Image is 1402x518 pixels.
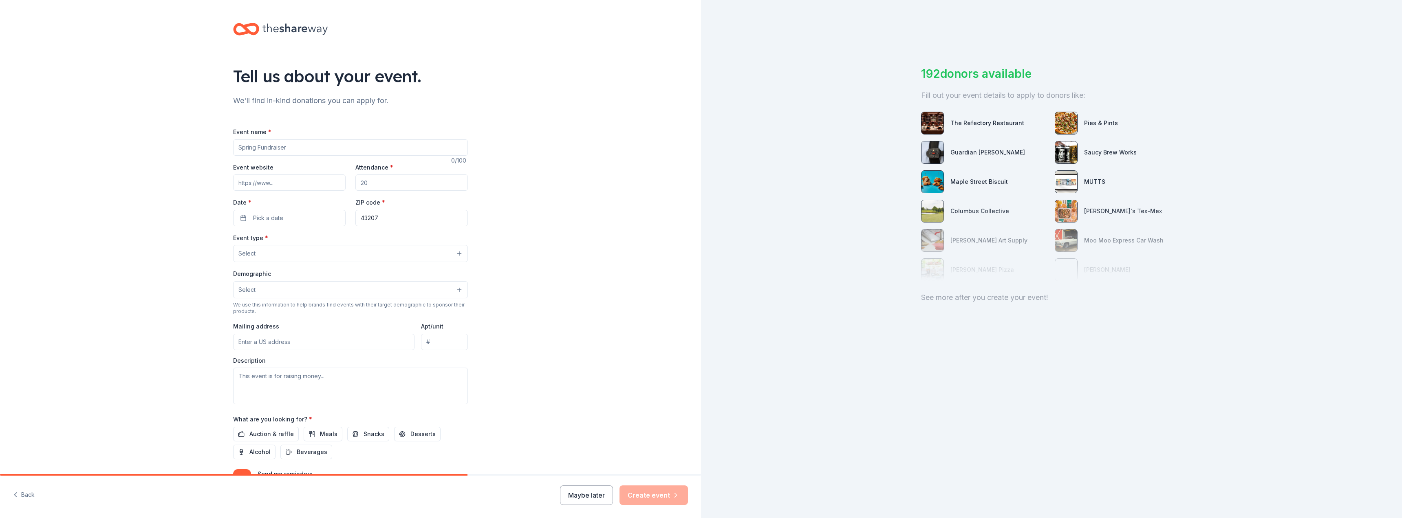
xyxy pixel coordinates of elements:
[421,322,443,331] label: Apt/unit
[233,427,299,441] button: Auction & raffle
[233,234,268,242] label: Event type
[233,357,266,365] label: Description
[13,487,35,504] button: Back
[1084,148,1137,157] div: Saucy Brew Works
[233,334,414,350] input: Enter a US address
[233,245,468,262] button: Select
[950,148,1025,157] div: Guardian [PERSON_NAME]
[921,89,1182,102] div: Fill out your event details to apply to donors like:
[280,445,332,459] button: Beverages
[355,210,468,226] input: 12345 (U.S. only)
[950,118,1024,128] div: The Refectory Restaurant
[297,447,327,457] span: Beverages
[249,429,294,439] span: Auction & raffle
[233,415,312,423] label: What are you looking for?
[238,285,256,295] span: Select
[233,128,271,136] label: Event name
[347,427,389,441] button: Snacks
[304,427,342,441] button: Meals
[410,429,436,439] span: Desserts
[421,334,468,350] input: #
[1055,171,1077,193] img: photo for MUTTS
[921,65,1182,82] div: 192 donors available
[249,447,271,457] span: Alcohol
[233,322,279,331] label: Mailing address
[233,139,468,156] input: Spring Fundraiser
[921,291,1182,304] div: See more after you create your event!
[233,302,468,315] div: We use this information to help brands find events with their target demographic to sponsor their...
[258,470,313,477] label: Send me reminders
[233,210,346,226] button: Pick a date
[233,65,468,88] div: Tell us about your event.
[921,141,943,163] img: photo for Guardian Angel Device
[1055,112,1077,134] img: photo for Pies & Pints
[233,445,276,459] button: Alcohol
[364,429,384,439] span: Snacks
[451,156,468,165] div: 0 /100
[253,213,283,223] span: Pick a date
[233,174,346,191] input: https://www...
[1084,177,1105,187] div: MUTTS
[320,429,337,439] span: Meals
[233,281,468,298] button: Select
[233,163,273,172] label: Event website
[355,163,393,172] label: Attendance
[238,249,256,258] span: Select
[921,112,943,134] img: photo for The Refectory Restaurant
[233,198,346,207] label: Date
[233,270,271,278] label: Demographic
[394,427,441,441] button: Desserts
[355,198,385,207] label: ZIP code
[921,171,943,193] img: photo for Maple Street Biscuit
[560,485,613,505] button: Maybe later
[1084,118,1118,128] div: Pies & Pints
[355,174,468,191] input: 20
[233,94,468,107] div: We'll find in-kind donations you can apply for.
[1055,141,1077,163] img: photo for Saucy Brew Works
[950,177,1008,187] div: Maple Street Biscuit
